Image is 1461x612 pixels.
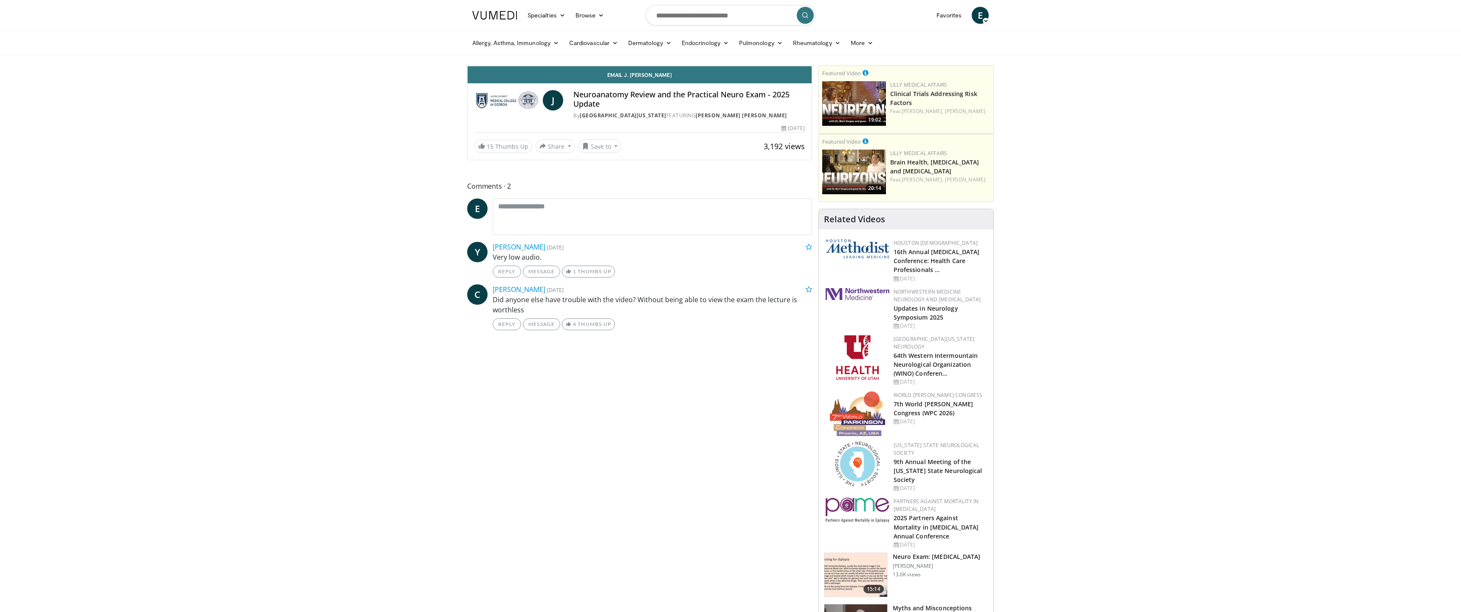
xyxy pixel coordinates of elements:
a: 15 Thumbs Up [474,140,532,153]
img: 6fb9d167-83a0-49a8-9a78-9ddfba22032e.150x105_q85_crop-smart_upscale.jpg [824,553,887,597]
small: Featured Video [822,69,861,77]
a: [GEOGRAPHIC_DATA][US_STATE] [580,112,666,119]
h4: Related Videos [824,214,885,224]
button: Save to [578,139,622,153]
a: [PERSON_NAME] [PERSON_NAME] [696,112,787,119]
a: Pulmonology [734,34,788,51]
div: Feat. [890,176,990,184]
a: Partners Against Mortality in [MEDICAL_DATA] [894,498,979,513]
button: Share [536,139,575,153]
a: World [PERSON_NAME] Congress [894,391,983,399]
a: [PERSON_NAME] [945,108,985,115]
a: Browse [570,7,609,24]
a: 1 Thumbs Up [562,266,615,278]
a: [PERSON_NAME], [902,108,943,115]
img: Medical College of Georgia - Augusta University [474,90,539,110]
a: E [972,7,989,24]
a: Specialties [522,7,570,24]
a: Brain Health, [MEDICAL_DATA] and [MEDICAL_DATA] [890,158,979,175]
a: [PERSON_NAME] [493,285,545,294]
span: 15 [487,142,494,150]
a: J [543,90,563,110]
img: ca157f26-4c4a-49fd-8611-8e91f7be245d.png.150x105_q85_crop-smart_upscale.jpg [822,150,886,194]
a: Email J. [PERSON_NAME] [468,66,812,83]
a: 7th World [PERSON_NAME] Congress (WPC 2026) [894,400,973,417]
img: VuMedi Logo [472,11,517,20]
div: Feat. [890,108,990,115]
a: Y [467,242,488,262]
img: 2a462fb6-9365-492a-ac79-3166a6f924d8.png.150x105_q85_autocrop_double_scale_upscale_version-0.2.jpg [826,288,889,300]
a: 20:14 [822,150,886,194]
a: [GEOGRAPHIC_DATA][US_STATE] Neurology [894,335,975,350]
a: E [467,198,488,219]
a: Clinical Trials Addressing Risk Factors [890,90,977,107]
div: [DATE] [894,322,987,330]
a: [PERSON_NAME] [945,176,985,183]
a: Lilly Medical Affairs [890,81,948,88]
a: 64th Western Intermountain Neurological Organization (WINO) Conferen… [894,351,978,377]
a: [PERSON_NAME], [902,176,943,183]
span: 1 [573,268,576,275]
a: Message [523,318,560,330]
p: 13.6K views [893,571,921,578]
small: Featured Video [822,138,861,145]
a: 16th Annual [MEDICAL_DATA] Conference: Health Care Professionals … [894,248,980,274]
img: 5e4488cc-e109-4a4e-9fd9-73bb9237ee91.png.150x105_q85_autocrop_double_scale_upscale_version-0.2.png [826,239,889,258]
a: Updates in Neurology Symposium 2025 [894,304,958,321]
a: Rheumatology [788,34,846,51]
div: [DATE] [894,541,987,549]
span: 20:14 [866,184,884,192]
span: 4 [573,321,576,327]
h4: Neuroanatomy Review and the Practical Neuro Exam - 2025 Update [573,90,804,108]
div: [DATE] [894,484,987,492]
a: Endocrinology [677,34,734,51]
a: [PERSON_NAME] [493,242,545,252]
div: By FEATURING [573,112,804,119]
input: Search topics, interventions [646,5,815,25]
span: 19:02 [866,116,884,124]
a: C [467,284,488,305]
a: 4 Thumbs Up [562,318,615,330]
p: Very low audio. [493,252,812,262]
span: 15:14 [863,585,884,593]
span: Comments 2 [467,181,812,192]
img: 71a8b48c-8850-4916-bbdd-e2f3ccf11ef9.png.150x105_q85_autocrop_double_scale_upscale_version-0.2.png [835,442,880,486]
a: 19:02 [822,81,886,126]
p: [PERSON_NAME] [893,563,981,569]
a: Reply [493,266,521,278]
a: More [846,34,878,51]
a: Allergy, Asthma, Immunology [467,34,564,51]
a: Favorites [931,7,967,24]
a: 9th Annual Meeting of the [US_STATE] State Neurological Society [894,458,982,484]
a: Northwestern Medicine Neurology and [MEDICAL_DATA] [894,288,981,303]
h3: Neuro Exam: [MEDICAL_DATA] [893,552,981,561]
a: Houston [DEMOGRAPHIC_DATA] [894,239,978,246]
div: [DATE] [781,125,804,132]
img: f6362829-b0a3-407d-a044-59546adfd345.png.150x105_q85_autocrop_double_scale_upscale_version-0.2.png [836,335,879,380]
div: [DATE] [894,418,987,425]
a: Cardiovascular [564,34,623,51]
a: [US_STATE] State Neurological Society [894,442,979,456]
a: Dermatology [623,34,677,51]
span: 3,192 views [764,141,805,151]
a: 15:14 Neuro Exam: [MEDICAL_DATA] [PERSON_NAME] 13.6K views [824,552,988,598]
img: eb8b354f-837c-42f6-ab3d-1e8ded9eaae7.png.150x105_q85_autocrop_double_scale_upscale_version-0.2.png [826,498,889,523]
small: [DATE] [547,286,564,294]
img: 1541e73f-d457-4c7d-a135-57e066998777.png.150x105_q85_crop-smart_upscale.jpg [822,81,886,126]
a: 2025 Partners Against Mortality in [MEDICAL_DATA] Annual Conference [894,514,979,540]
img: 16fe1da8-a9a0-4f15-bd45-1dd1acf19c34.png.150x105_q85_autocrop_double_scale_upscale_version-0.2.png [830,391,885,436]
a: Message [523,266,560,278]
div: [DATE] [894,378,987,386]
small: [DATE] [547,244,564,251]
a: Lilly Medical Affairs [890,150,948,157]
a: Reply [493,318,521,330]
p: Did anyone else have trouble with the video? Without being able to view the exam the lecture is w... [493,295,812,315]
div: [DATE] [894,275,987,283]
